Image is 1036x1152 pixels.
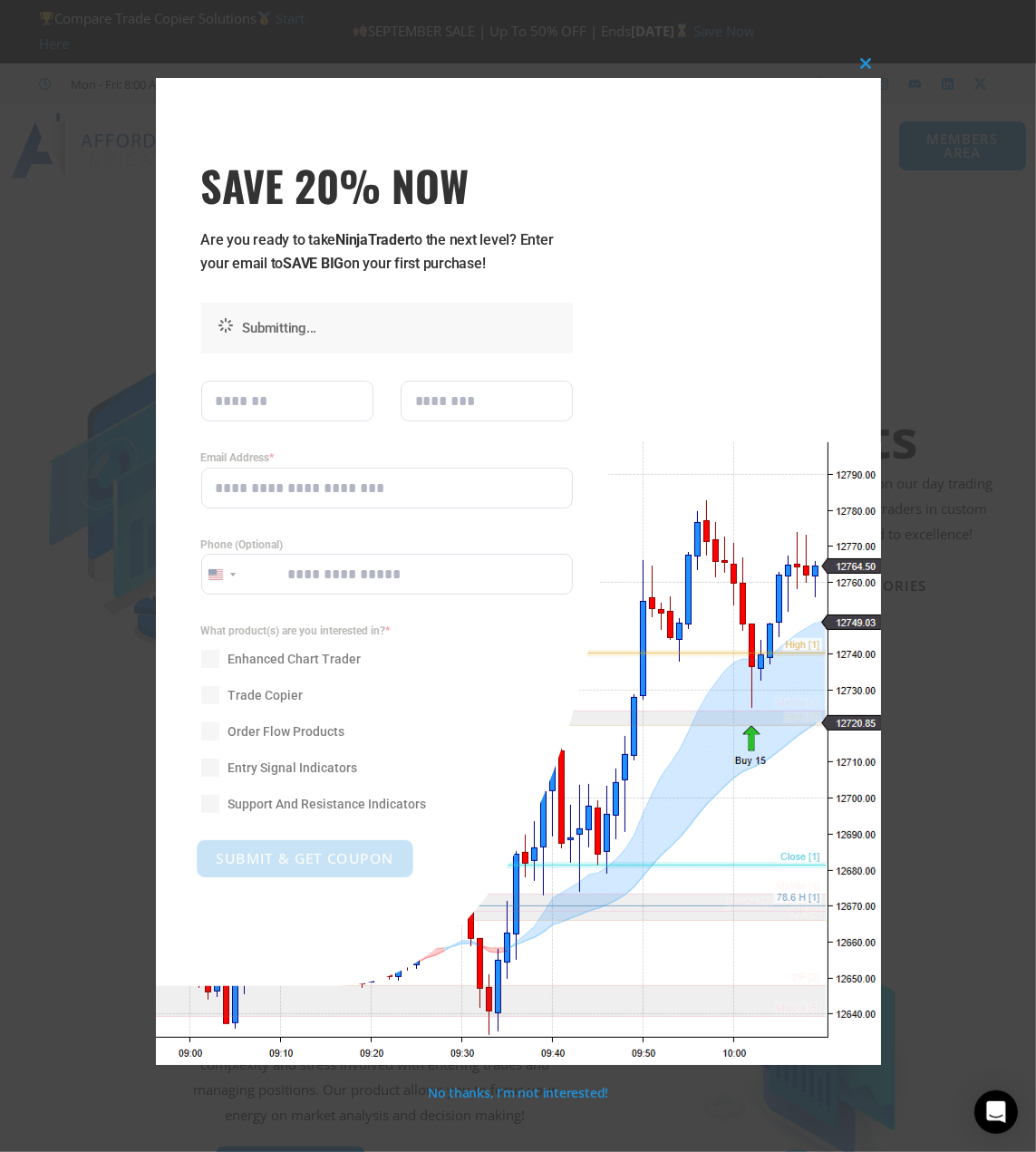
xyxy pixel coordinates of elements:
[243,316,564,340] p: Submitting...
[974,1090,1018,1134] div: Open Intercom Messenger
[335,231,410,248] strong: NinjaTrader
[428,1084,608,1101] a: No thanks, I’m not interested!
[201,228,573,276] p: Are you ready to take to the next level? Enter your email to on your first purchase!
[283,255,344,272] strong: SAVE BIG
[201,160,573,210] h3: SAVE 20% NOW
